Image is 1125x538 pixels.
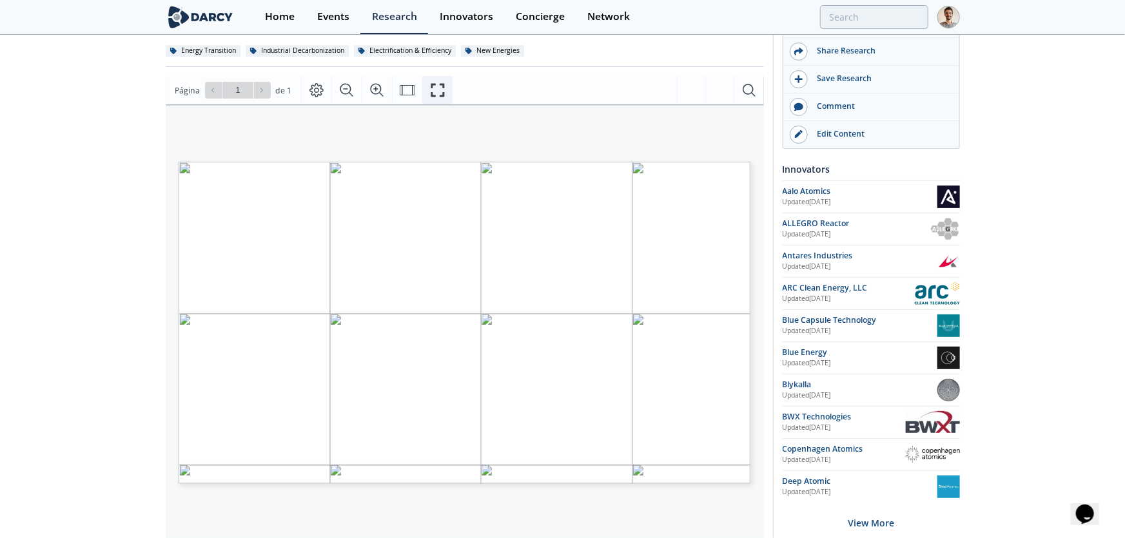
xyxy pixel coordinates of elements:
[808,45,952,57] div: Share Research
[783,229,931,240] div: Updated [DATE]
[440,12,493,22] div: Innovators
[783,358,937,369] div: Updated [DATE]
[317,12,349,22] div: Events
[783,250,960,273] a: Antares Industries Updated[DATE] Antares Industries
[783,282,960,305] a: ARC Clean Energy, LLC Updated[DATE] ARC Clean Energy, LLC
[516,12,565,22] div: Concierge
[783,218,960,240] a: ALLEGRO Reactor Updated[DATE] ALLEGRO Reactor
[783,379,960,401] a: Blykalla Updated[DATE] Blykalla
[808,101,952,112] div: Comment
[166,45,241,57] div: Energy Transition
[783,186,960,208] a: Aalo Atomics Updated[DATE] Aalo Atomics
[783,390,937,401] div: Updated [DATE]
[783,443,906,455] div: Copenhagen Atomics
[937,476,960,498] img: Deep Atomic
[783,487,937,497] div: Updated [DATE]
[937,379,960,401] img: Blykalla
[783,121,959,148] a: Edit Content
[906,411,960,434] img: BWX Technologies
[906,446,960,462] img: Copenhagen Atomics
[783,218,931,229] div: ALLEGRO Reactor
[783,476,937,487] div: Deep Atomic
[783,379,937,390] div: Blykalla
[783,347,960,369] a: Blue Energy Updated[DATE] Blue Energy
[937,6,960,28] img: Profile
[808,73,952,84] div: Save Research
[783,411,960,434] a: BWX Technologies Updated[DATE] BWX Technologies
[930,218,959,240] img: ALLEGRO Reactor
[783,314,960,337] a: Blue Capsule Technology Updated[DATE] Blue Capsule Technology
[783,423,906,433] div: Updated [DATE]
[587,12,630,22] div: Network
[937,250,960,273] img: Antares Industries
[783,158,960,180] div: Innovators
[783,197,937,207] div: Updated [DATE]
[783,411,906,423] div: BWX Technologies
[783,476,960,498] a: Deep Atomic Updated[DATE] Deep Atomic
[783,282,915,294] div: ARC Clean Energy, LLC
[783,294,915,304] div: Updated [DATE]
[354,45,456,57] div: Electrification & Efficiency
[246,45,349,57] div: Industrial Decarbonization
[461,45,525,57] div: New Energies
[937,314,960,337] img: Blue Capsule Technology
[1071,486,1112,525] iframe: chat widget
[783,186,937,197] div: Aalo Atomics
[783,262,937,272] div: Updated [DATE]
[937,186,960,208] img: Aalo Atomics
[808,128,952,140] div: Edit Content
[783,314,937,326] div: Blue Capsule Technology
[915,282,959,305] img: ARC Clean Energy, LLC
[783,250,937,262] div: Antares Industries
[265,12,295,22] div: Home
[783,443,960,466] a: Copenhagen Atomics Updated[DATE] Copenhagen Atomics
[783,347,937,358] div: Blue Energy
[937,347,960,369] img: Blue Energy
[820,5,928,29] input: Advanced Search
[783,326,937,336] div: Updated [DATE]
[372,12,417,22] div: Research
[166,6,236,28] img: logo-wide.svg
[783,455,906,465] div: Updated [DATE]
